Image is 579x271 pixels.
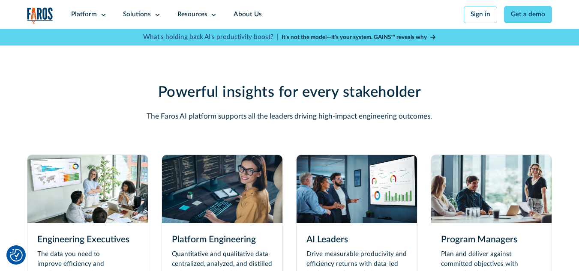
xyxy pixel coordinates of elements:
h3: Engineering Executives [37,233,138,247]
h2: Powerful insights for every stakeholder [93,83,486,101]
img: Logo of the analytics and reporting company Faros. [27,7,53,24]
h3: Platform Engineering [172,233,273,247]
a: It’s not the model—it’s your system. GAINS™ reveals why [282,33,436,42]
a: Sign in [464,6,498,23]
a: home [27,7,53,24]
strong: It’s not the model—it’s your system. GAINS™ reveals why [282,34,427,40]
h3: AI Leaders [306,233,407,247]
p: What's holding back AI's productivity boost? | [143,33,279,42]
img: Revisit consent button [10,249,23,262]
p: The Faros AI platform supports all the leaders driving high-impact engineering outcomes. [93,111,486,122]
button: Cookie Settings [10,249,23,262]
div: Resources [177,10,207,20]
div: Solutions [123,10,151,20]
h3: Program Managers [441,233,542,247]
div: Platform [71,10,97,20]
a: Get a demo [504,6,552,23]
